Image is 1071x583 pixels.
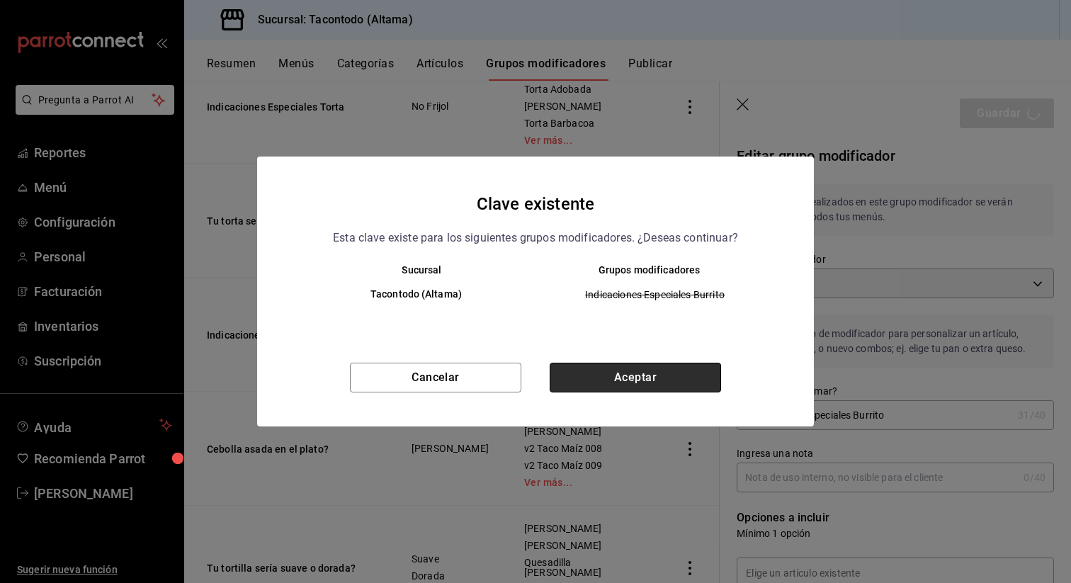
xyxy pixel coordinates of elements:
[333,229,738,247] p: Esta clave existe para los siguientes grupos modificadores. ¿Deseas continuar?
[548,288,762,302] span: Indicaciones Especiales Burrito
[535,264,786,276] th: Grupos modificadores
[350,363,521,392] button: Cancelar
[285,264,535,276] th: Sucursal
[477,191,594,217] h4: Clave existente
[550,363,721,392] button: Aceptar
[308,287,524,302] h6: Tacontodo (Altama)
